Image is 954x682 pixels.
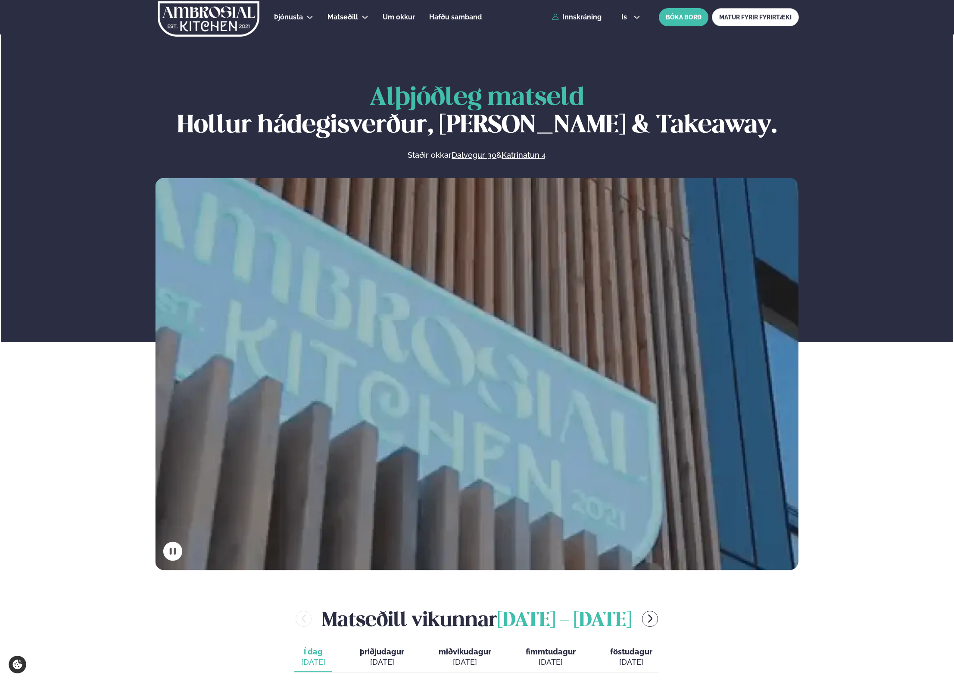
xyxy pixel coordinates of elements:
div: [DATE] [360,657,404,667]
span: Um okkur [383,13,415,21]
span: is [621,14,630,21]
span: fimmtudagur [526,647,576,656]
div: [DATE] [610,657,652,667]
span: Alþjóðleg matseld [370,86,584,110]
p: Staðir okkar & [314,150,640,160]
div: [DATE] [439,657,491,667]
div: [DATE] [526,657,576,667]
button: þriðjudagur [DATE] [353,643,411,672]
button: miðvikudagur [DATE] [432,643,498,672]
button: Í dag [DATE] [294,643,332,672]
span: Í dag [301,647,325,657]
button: is [614,14,647,21]
span: miðvikudagur [439,647,491,656]
img: logo [157,1,260,37]
a: Þjónusta [274,12,303,22]
span: Hafðu samband [429,13,482,21]
h1: Hollur hádegisverður, [PERSON_NAME] & Takeaway. [155,84,798,140]
button: menu-btn-left [296,611,312,627]
a: Dalvegur 30 [452,150,496,160]
span: þriðjudagur [360,647,404,656]
span: Þjónusta [274,13,303,21]
a: MATUR FYRIR FYRIRTÆKI [712,8,799,26]
a: Innskráning [552,13,602,21]
a: Um okkur [383,12,415,22]
a: Katrinatun 4 [502,150,546,160]
a: Hafðu samband [429,12,482,22]
a: Matseðill [327,12,358,22]
button: menu-btn-right [642,611,658,627]
a: Cookie settings [9,656,26,673]
span: föstudagur [610,647,652,656]
div: [DATE] [301,657,325,667]
span: Matseðill [327,13,358,21]
h2: Matseðill vikunnar [322,605,632,633]
button: BÓKA BORÐ [659,8,708,26]
span: [DATE] - [DATE] [497,611,632,630]
button: föstudagur [DATE] [603,643,659,672]
button: fimmtudagur [DATE] [519,643,583,672]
